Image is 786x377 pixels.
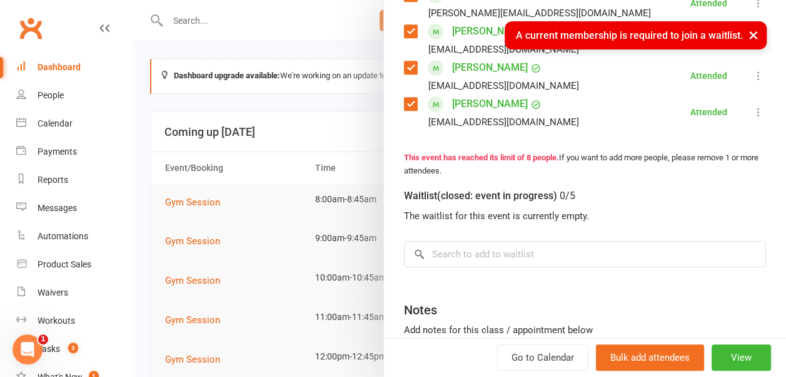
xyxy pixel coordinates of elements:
[16,250,132,279] a: Product Sales
[404,323,766,338] div: Add notes for this class / appointment below
[742,21,765,48] button: ×
[497,344,588,371] a: Go to Calendar
[404,153,559,162] strong: This event has reached its limit of 8 people.
[38,203,77,213] div: Messages
[38,147,77,157] div: Payments
[404,209,766,224] div: The waitlist for this event is currently empty.
[690,71,727,80] div: Attended
[38,90,64,100] div: People
[16,279,132,307] a: Waivers
[38,259,91,269] div: Product Sales
[404,152,766,178] div: If you want to add more people, please remove 1 or more attendees.
[712,344,771,371] button: View
[505,21,767,49] div: A current membership is required to join a waitlist.
[404,241,766,267] input: Search to add to waitlist
[38,231,88,241] div: Automations
[16,53,132,81] a: Dashboard
[38,287,68,297] div: Waivers
[428,5,651,21] div: [PERSON_NAME][EMAIL_ADDRESS][DOMAIN_NAME]
[16,222,132,250] a: Automations
[404,187,575,205] div: Waitlist
[38,334,48,344] span: 1
[38,62,81,72] div: Dashboard
[15,13,46,44] a: Clubworx
[16,335,132,363] a: Tasks 3
[437,190,557,202] span: (closed: event in progress)
[596,344,704,371] button: Bulk add attendees
[16,307,132,335] a: Workouts
[452,94,528,114] a: [PERSON_NAME]
[16,110,132,138] a: Calendar
[68,343,78,353] span: 3
[560,187,575,205] div: 0/5
[38,118,73,128] div: Calendar
[428,114,579,130] div: [EMAIL_ADDRESS][DOMAIN_NAME]
[452,58,528,78] a: [PERSON_NAME]
[404,301,437,319] div: Notes
[16,194,132,222] a: Messages
[690,108,727,116] div: Attended
[38,316,75,326] div: Workouts
[16,166,132,194] a: Reports
[428,78,579,94] div: [EMAIL_ADDRESS][DOMAIN_NAME]
[38,175,68,185] div: Reports
[38,344,60,354] div: Tasks
[16,138,132,166] a: Payments
[16,81,132,110] a: People
[13,334,43,364] iframe: Intercom live chat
